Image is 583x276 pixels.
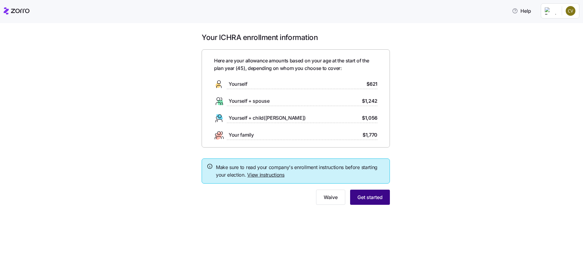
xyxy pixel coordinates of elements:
h1: Your ICHRA enrollment information [202,33,390,42]
span: Get started [357,194,383,201]
span: $1,242 [362,97,377,105]
span: Here are your allowance amounts based on your age at the start of the plan year ( 45 ), depending... [214,57,377,72]
button: Help [507,5,536,17]
img: Employer logo [545,7,557,15]
span: $621 [367,80,377,88]
span: Your family [229,131,254,139]
span: Make sure to read your company's enrollment instructions before starting your election. [216,164,385,179]
span: Yourself [229,80,247,88]
span: Yourself + child([PERSON_NAME]) [229,114,306,122]
button: Get started [350,190,390,205]
span: $1,770 [363,131,377,139]
button: Waive [316,190,345,205]
span: Waive [324,194,338,201]
a: View instructions [247,172,285,178]
span: Yourself + spouse [229,97,270,105]
span: $1,056 [362,114,377,122]
img: fbf4a6d10d97c9a0a4ba119350c77983 [566,6,575,16]
span: Help [512,7,531,15]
